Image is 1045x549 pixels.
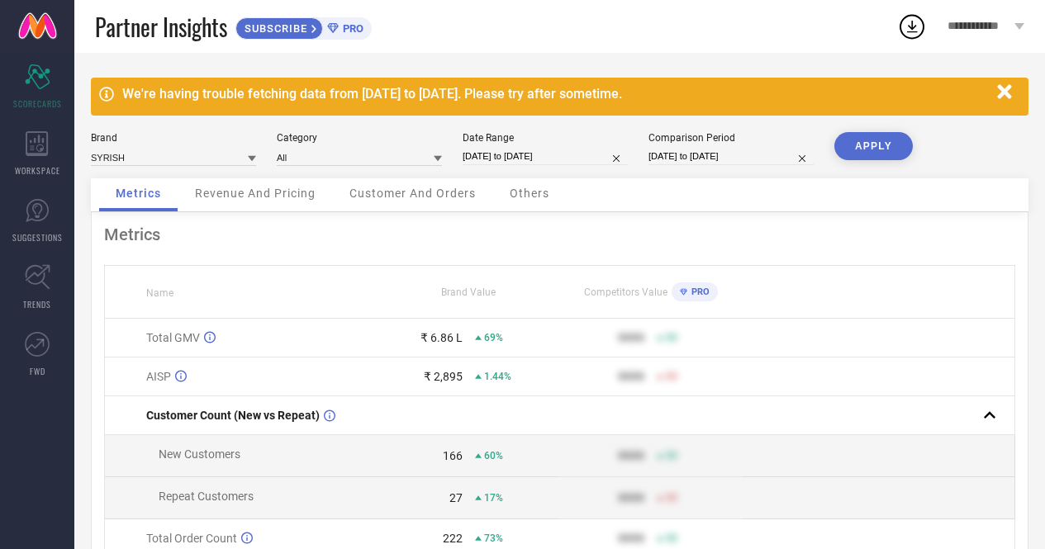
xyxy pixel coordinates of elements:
div: Category [277,132,442,144]
input: Select comparison period [648,148,814,165]
span: 69% [484,332,503,343]
div: 27 [449,491,463,504]
span: 50 [666,532,677,544]
div: Open download list [897,12,927,41]
button: APPLY [834,132,913,160]
div: ₹ 6.86 L [420,331,463,344]
span: New Customers [159,447,240,461]
div: Brand [91,132,256,144]
span: 50 [666,371,677,382]
div: 9999 [618,331,644,344]
span: Brand Value [441,286,496,298]
span: PRO [339,22,363,35]
div: 9999 [618,370,644,383]
span: PRO [687,286,710,297]
div: Comparison Period [648,132,814,144]
div: Date Range [463,132,628,144]
div: 9999 [618,491,644,504]
span: 17% [484,492,503,504]
span: 1.44% [484,371,511,382]
div: ₹ 2,895 [424,370,463,383]
span: Customer And Orders [349,187,476,200]
a: SUBSCRIBEPRO [235,13,372,40]
span: 60% [484,450,503,461]
span: 50 [666,450,677,461]
span: Others [510,187,549,200]
input: Select date range [463,148,628,165]
span: Revenue And Pricing [195,187,316,200]
div: 222 [443,532,463,545]
span: Competitors Value [584,286,667,298]
span: Name [146,287,173,299]
span: 50 [666,492,677,504]
span: Repeat Customers [159,490,254,503]
span: TRENDS [23,298,51,310]
span: SUGGESTIONS [12,231,63,244]
span: SUBSCRIBE [236,22,311,35]
span: Total Order Count [146,532,237,545]
div: 166 [443,449,463,462]
span: 73% [484,532,503,544]
span: FWD [30,365,45,377]
span: Partner Insights [95,10,227,44]
div: Metrics [104,225,1015,244]
div: We're having trouble fetching data from [DATE] to [DATE]. Please try after sometime. [122,86,989,102]
span: Customer Count (New vs Repeat) [146,409,320,422]
span: WORKSPACE [15,164,60,177]
span: SCORECARDS [13,97,62,110]
span: Metrics [116,187,161,200]
div: 9999 [618,449,644,462]
div: 9999 [618,532,644,545]
span: 50 [666,332,677,343]
span: Total GMV [146,331,200,344]
span: AISP [146,370,171,383]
